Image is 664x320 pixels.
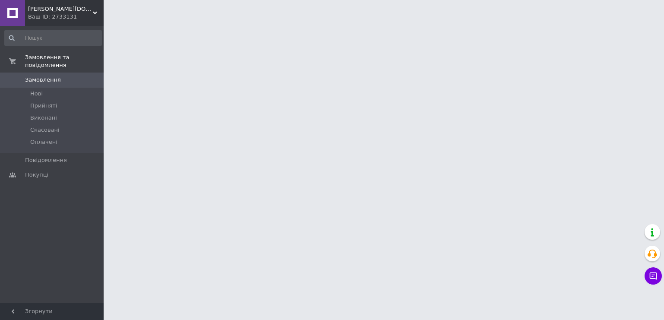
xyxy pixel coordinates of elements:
[30,102,57,110] span: Прийняті
[25,76,61,84] span: Замовлення
[25,171,48,179] span: Покупці
[28,5,93,13] span: LETO.UA
[30,90,43,98] span: Нові
[30,114,57,122] span: Виконані
[645,267,662,285] button: Чат з покупцем
[28,13,104,21] div: Ваш ID: 2733131
[4,30,102,46] input: Пошук
[30,138,57,146] span: Оплачені
[25,156,67,164] span: Повідомлення
[30,126,60,134] span: Скасовані
[25,54,104,69] span: Замовлення та повідомлення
